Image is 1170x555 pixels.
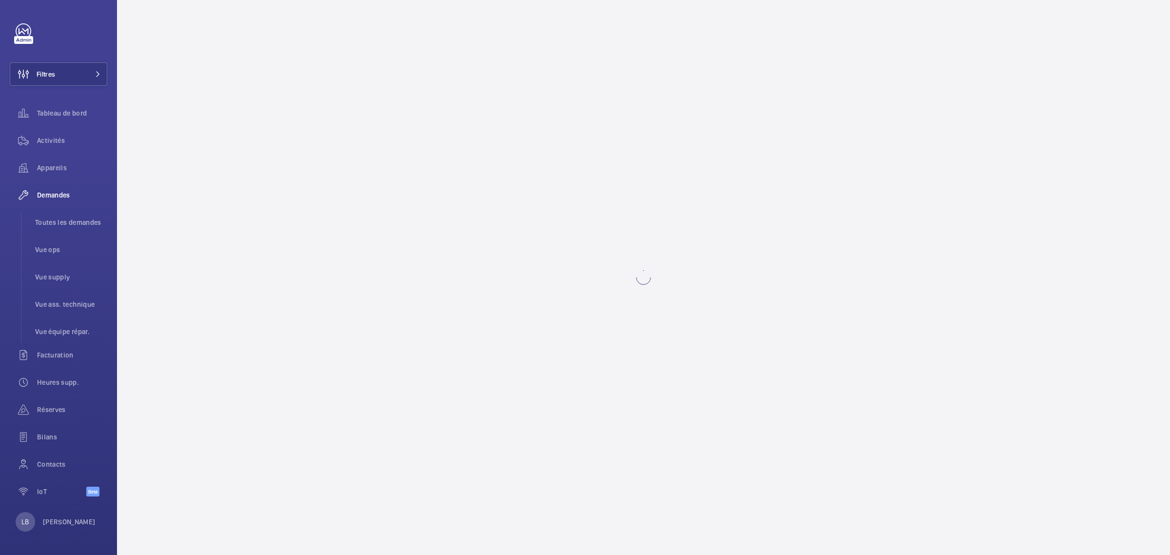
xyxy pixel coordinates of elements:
[10,62,107,86] button: Filtres
[37,136,107,145] span: Activités
[37,163,107,173] span: Appareils
[37,432,107,442] span: Bilans
[35,272,107,282] span: Vue supply
[37,108,107,118] span: Tableau de bord
[21,517,29,527] p: LB
[37,190,107,200] span: Demandes
[37,350,107,360] span: Facturation
[86,487,99,496] span: Beta
[35,327,107,337] span: Vue équipe répar.
[35,218,107,227] span: Toutes les demandes
[37,487,86,496] span: IoT
[37,69,55,79] span: Filtres
[35,299,107,309] span: Vue ass. technique
[35,245,107,255] span: Vue ops
[43,517,96,527] p: [PERSON_NAME]
[37,377,107,387] span: Heures supp.
[37,405,107,415] span: Réserves
[37,459,107,469] span: Contacts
